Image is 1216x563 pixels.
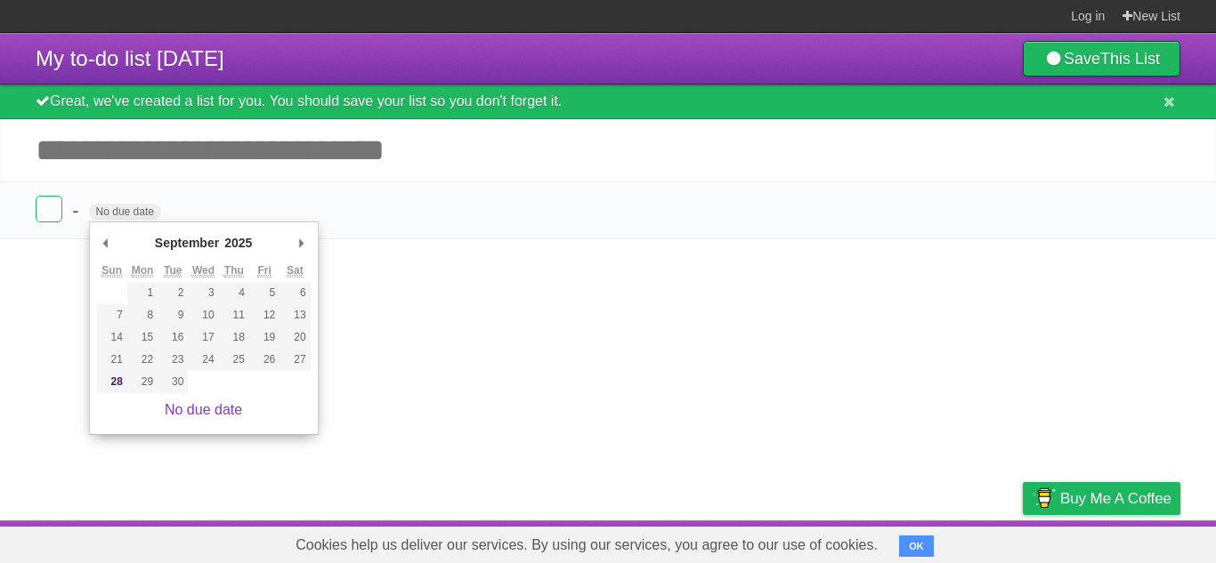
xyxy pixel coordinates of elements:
[152,229,222,256] div: September
[257,264,271,277] abbr: Friday
[278,527,896,563] span: Cookies help us deliver our services. By using our services, you agree to our use of cookies.
[786,525,823,559] a: About
[1000,525,1046,559] a: Privacy
[1068,525,1180,559] a: Suggest a feature
[222,229,255,256] div: 2025
[1100,50,1160,68] b: This List
[280,304,310,326] button: 13
[127,349,158,371] button: 22
[158,349,188,371] button: 23
[158,304,188,326] button: 9
[188,326,218,349] button: 17
[1023,41,1180,76] a: SaveThis List
[97,326,127,349] button: 14
[1023,482,1180,515] a: Buy me a coffee
[1032,483,1056,513] img: Buy me a coffee
[224,264,244,277] abbr: Thursday
[36,196,62,222] label: Done
[280,282,310,304] button: 6
[127,371,158,393] button: 29
[192,264,215,277] abbr: Wednesday
[219,349,249,371] button: 25
[249,326,280,349] button: 19
[97,371,127,393] button: 28
[845,525,917,559] a: Developers
[249,349,280,371] button: 26
[1060,483,1171,514] span: Buy me a coffee
[293,229,311,256] button: Next Month
[188,304,218,326] button: 10
[188,282,218,304] button: 3
[127,304,158,326] button: 8
[101,264,122,277] abbr: Sunday
[939,525,978,559] a: Terms
[97,229,115,256] button: Previous Month
[89,204,161,220] span: No due date
[132,264,154,277] abbr: Monday
[158,371,188,393] button: 30
[127,326,158,349] button: 15
[899,535,934,557] button: OK
[219,304,249,326] button: 11
[249,304,280,326] button: 12
[164,264,182,277] abbr: Tuesday
[158,282,188,304] button: 2
[280,349,310,371] button: 27
[36,46,224,70] span: My to-do list [DATE]
[219,282,249,304] button: 4
[219,326,249,349] button: 18
[280,326,310,349] button: 20
[249,282,280,304] button: 5
[97,349,127,371] button: 21
[127,282,158,304] button: 1
[165,402,242,417] a: No due date
[188,349,218,371] button: 24
[287,264,304,277] abbr: Saturday
[158,326,188,349] button: 16
[72,199,83,221] span: -
[97,304,127,326] button: 7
